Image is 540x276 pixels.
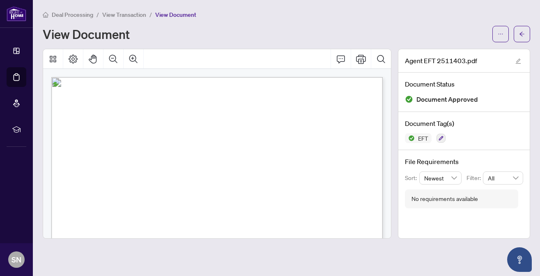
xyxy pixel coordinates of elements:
[43,27,130,41] h1: View Document
[405,56,477,66] span: Agent EFT 2511403.pdf
[97,10,99,19] li: /
[405,173,419,182] p: Sort:
[416,94,478,105] span: Document Approved
[405,79,523,89] h4: Document Status
[411,194,478,203] div: No requirements available
[498,31,503,37] span: ellipsis
[519,31,525,37] span: arrow-left
[52,11,93,18] span: Deal Processing
[102,11,146,18] span: View Transaction
[405,157,523,167] h4: File Requirements
[7,6,26,21] img: logo
[43,12,48,18] span: home
[507,247,532,272] button: Open asap
[11,254,21,265] span: SN
[149,10,152,19] li: /
[415,135,432,141] span: EFT
[466,173,483,182] p: Filter:
[155,11,196,18] span: View Document
[515,58,521,64] span: edit
[405,95,413,103] img: Document Status
[424,172,457,184] span: Newest
[405,119,523,128] h4: Document Tag(s)
[488,172,518,184] span: All
[405,133,415,143] img: Status Icon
